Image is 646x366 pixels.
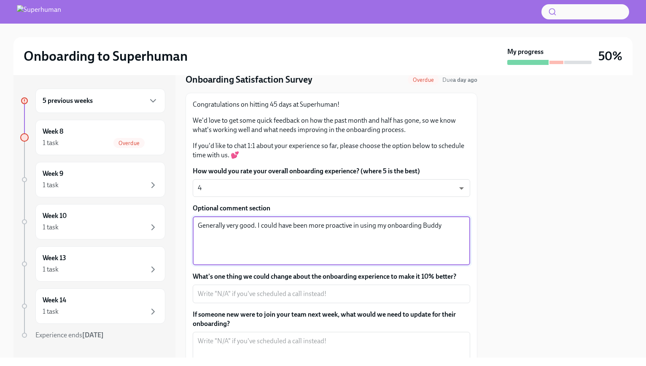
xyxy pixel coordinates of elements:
h2: Onboarding to Superhuman [24,48,188,65]
div: 4 [193,179,470,197]
h6: Week 14 [43,296,66,305]
strong: a day ago [453,76,477,83]
h6: Week 8 [43,127,63,136]
label: How would you rate your overall onboarding experience? (where 5 is the best) [193,167,470,176]
h3: 50% [598,48,622,64]
h6: Week 13 [43,253,66,263]
h6: 5 previous weeks [43,96,93,105]
span: Overdue [408,77,439,83]
div: 1 task [43,180,59,190]
span: Overdue [113,140,145,146]
div: 1 task [43,265,59,274]
label: Optional comment section [193,204,470,213]
span: September 11th, 2025 05:00 [442,76,477,84]
h4: Onboarding Satisfaction Survey [186,73,312,86]
h6: Week 9 [43,169,63,178]
span: Due [442,76,477,83]
a: Week 91 task [20,162,165,197]
a: Week 101 task [20,204,165,240]
div: 5 previous weeks [35,89,165,113]
h6: Week 10 [43,211,67,221]
strong: [DATE] [82,331,104,339]
a: Week 81 taskOverdue [20,120,165,155]
div: 1 task [43,223,59,232]
div: 1 task [43,307,59,316]
p: We'd love to get some quick feedback on how the past month and half has gone, so we know what's w... [193,116,470,135]
strong: My progress [507,47,544,57]
span: Experience ends [35,331,104,339]
p: If you'd like to chat 1:1 about your experience so far, please choose the option below to schedul... [193,141,470,160]
label: What's one thing we could change about the onboarding experience to make it 10% better? [193,272,470,281]
div: 1 task [43,138,59,148]
p: Congratulations on hitting 45 days at Superhuman! [193,100,470,109]
a: Week 131 task [20,246,165,282]
img: Superhuman [17,5,61,19]
textarea: Generally very good. I could have been more proactive in using my onboarding Buddy [198,221,465,261]
a: Week 141 task [20,288,165,324]
label: If someone new were to join your team next week, what would we need to update for their onboarding? [193,310,470,328]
